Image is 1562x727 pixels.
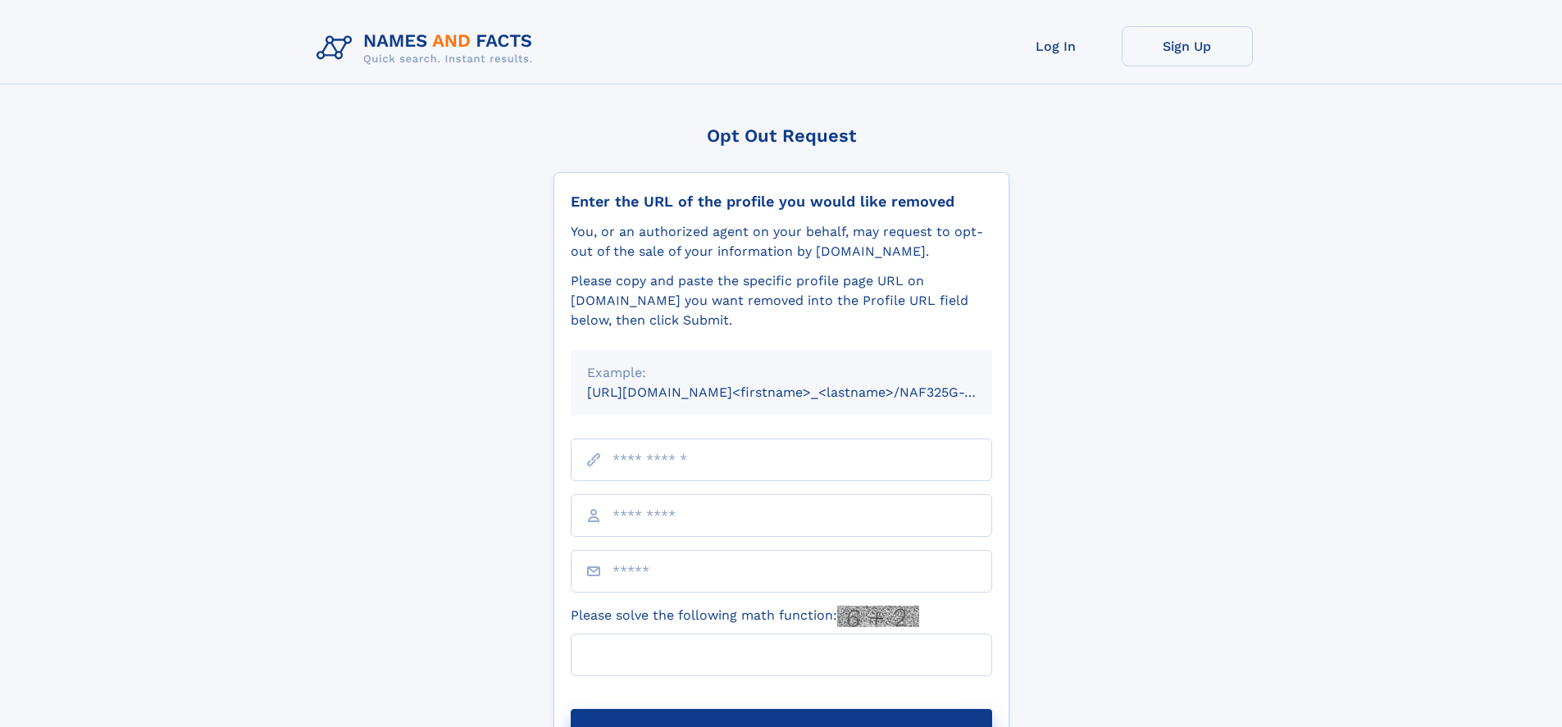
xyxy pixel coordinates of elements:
[310,26,546,70] img: Logo Names and Facts
[1122,26,1253,66] a: Sign Up
[553,125,1009,146] div: Opt Out Request
[571,222,992,261] div: You, or an authorized agent on your behalf, may request to opt-out of the sale of your informatio...
[571,193,992,211] div: Enter the URL of the profile you would like removed
[587,363,976,383] div: Example:
[990,26,1122,66] a: Log In
[587,384,1023,400] small: [URL][DOMAIN_NAME]<firstname>_<lastname>/NAF325G-xxxxxxxx
[571,271,992,330] div: Please copy and paste the specific profile page URL on [DOMAIN_NAME] you want removed into the Pr...
[571,606,919,627] label: Please solve the following math function:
